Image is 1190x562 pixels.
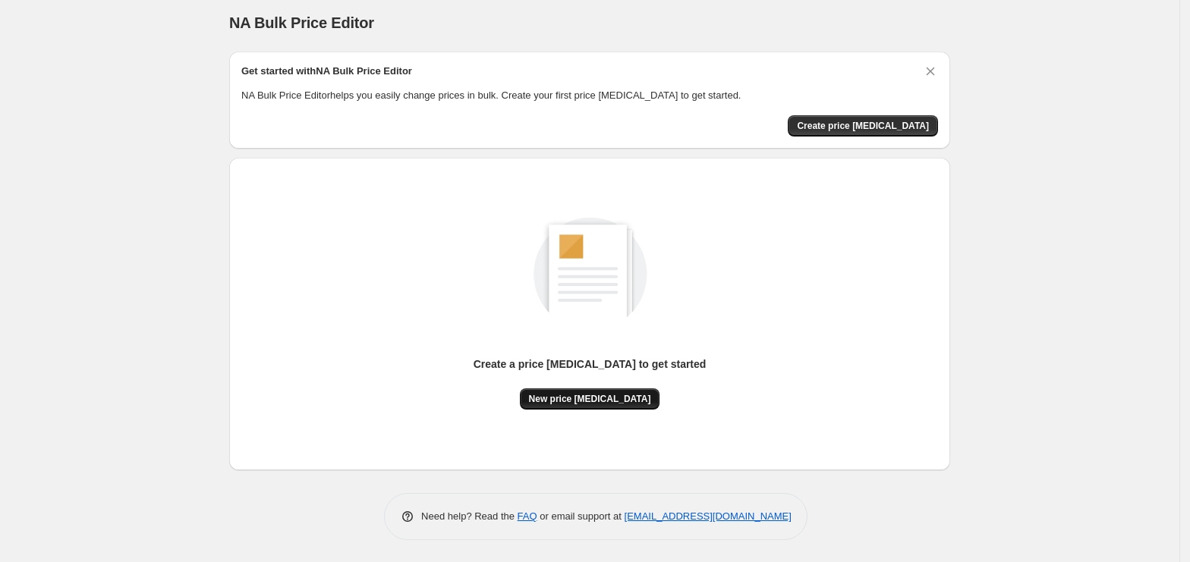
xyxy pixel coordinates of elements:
[229,14,374,31] span: NA Bulk Price Editor
[518,510,537,522] a: FAQ
[923,64,938,79] button: Dismiss card
[537,510,625,522] span: or email support at
[474,356,707,372] p: Create a price [MEDICAL_DATA] to get started
[241,64,412,79] h2: Get started with NA Bulk Price Editor
[625,510,792,522] a: [EMAIL_ADDRESS][DOMAIN_NAME]
[797,120,929,132] span: Create price [MEDICAL_DATA]
[529,393,651,405] span: New price [MEDICAL_DATA]
[241,88,938,103] p: NA Bulk Price Editor helps you easily change prices in bulk. Create your first price [MEDICAL_DAT...
[520,388,660,410] button: New price [MEDICAL_DATA]
[421,510,518,522] span: Need help? Read the
[788,115,938,137] button: Create price change job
